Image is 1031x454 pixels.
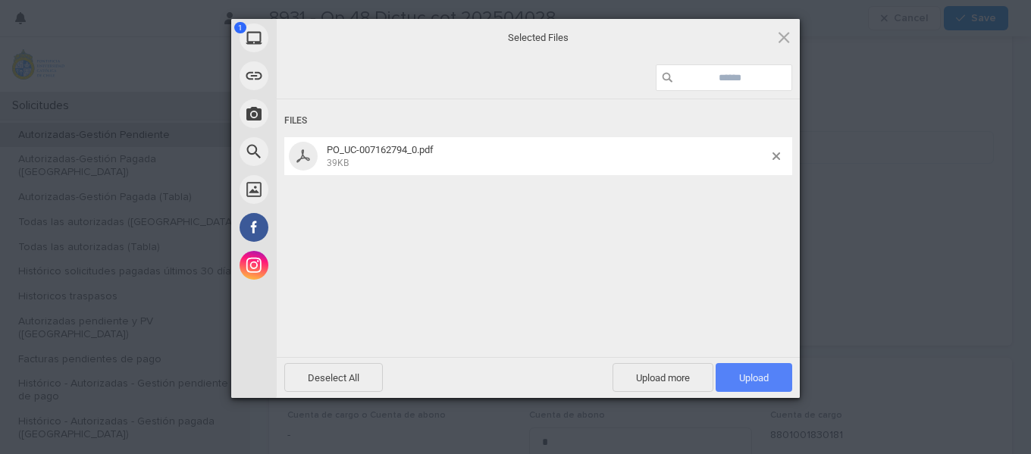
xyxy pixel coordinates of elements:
[231,133,413,171] div: Web Search
[613,363,713,392] span: Upload more
[234,22,246,33] span: 1
[387,30,690,44] span: Selected Files
[716,363,792,392] span: Upload
[327,144,434,155] span: PO_UC-007162794_0.pdf
[231,19,413,57] div: My Device
[322,144,772,169] span: PO_UC-007162794_0.pdf
[231,171,413,208] div: Unsplash
[231,246,413,284] div: Instagram
[284,107,792,135] div: Files
[284,363,383,392] span: Deselect All
[327,158,349,168] span: 39KB
[776,29,792,45] span: Click here or hit ESC to close picker
[231,57,413,95] div: Link (URL)
[739,372,769,384] span: Upload
[231,208,413,246] div: Facebook
[231,95,413,133] div: Take Photo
